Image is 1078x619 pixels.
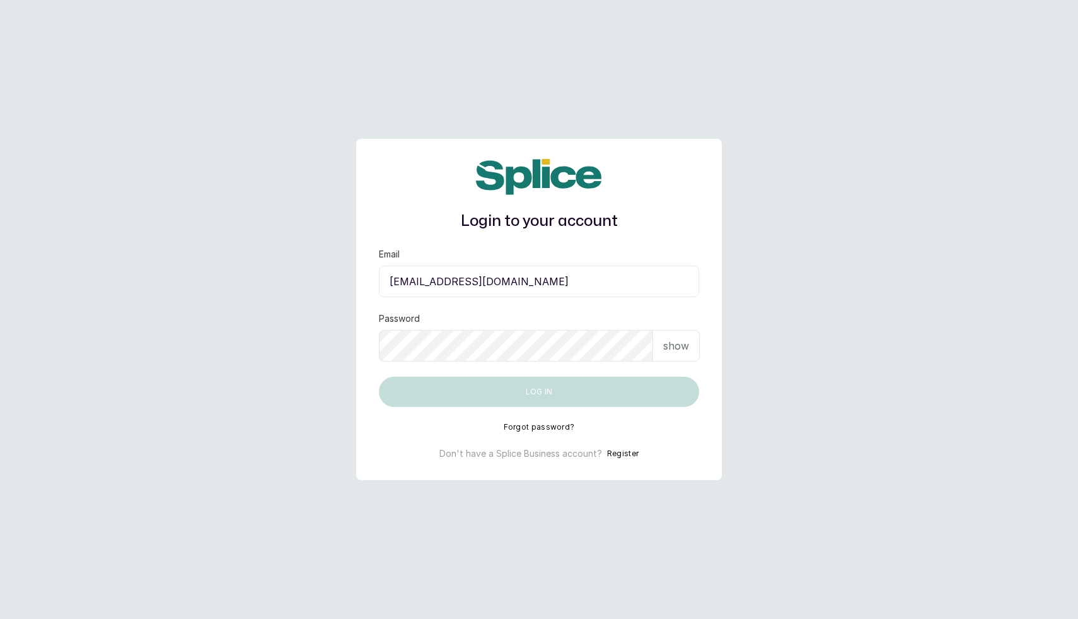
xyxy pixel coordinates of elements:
[607,447,639,460] button: Register
[379,377,699,407] button: Log in
[379,266,699,297] input: email@acme.com
[439,447,602,460] p: Don't have a Splice Business account?
[504,422,575,432] button: Forgot password?
[379,248,400,261] label: Email
[379,210,699,233] h1: Login to your account
[663,338,689,353] p: show
[379,312,420,325] label: Password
